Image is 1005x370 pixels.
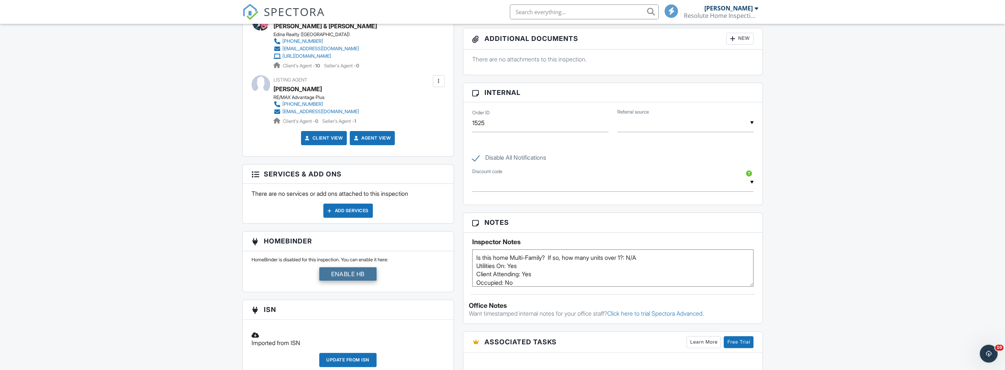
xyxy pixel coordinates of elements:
span: SPECTORA [264,4,325,19]
span: Listing Agent [273,77,307,83]
a: [PERSON_NAME] & [PERSON_NAME] [273,20,377,32]
a: Client View [304,134,343,142]
a: [PHONE_NUMBER] [273,101,359,108]
p: Want timestamped internal notes for your office staff? [469,309,757,318]
div: Imported from ISN [247,325,449,353]
div: Edina Realty ([GEOGRAPHIC_DATA]) [273,32,377,38]
img: The Best Home Inspection Software - Spectora [242,4,259,20]
a: Learn More [686,336,721,348]
strong: 0 [315,118,318,124]
h3: HomeBinder [243,232,454,251]
label: Discount code [472,168,502,175]
a: [PHONE_NUMBER] [273,38,371,45]
div: Resolute Home Inspections MN, LLC [684,12,758,19]
p: HomeBinder is disabled for this inspection. You can enable it here: [252,257,445,263]
div: RE/MAX Advantage Plus [273,95,365,101]
strong: 1 [354,118,356,124]
label: Order ID [472,109,490,116]
a: Click here to trial Spectora Advanced. [607,310,704,317]
a: Agent View [352,134,391,142]
span: Seller's Agent - [322,118,356,124]
div: [URL][DOMAIN_NAME] [282,53,331,59]
input: Search everything... [510,4,659,19]
h3: ISN [243,300,454,319]
h3: Internal [463,83,763,102]
h5: Inspector Notes [472,238,754,246]
div: New [726,33,753,45]
p: There are no attachments to this inspection. [472,55,754,63]
span: Associated Tasks [484,337,557,347]
div: [EMAIL_ADDRESS][DOMAIN_NAME] [282,109,359,115]
div: [PERSON_NAME] [704,4,753,12]
a: [EMAIL_ADDRESS][DOMAIN_NAME] [273,45,371,52]
span: Seller's Agent - [324,63,359,68]
strong: 0 [356,63,359,68]
span: Client's Agent - [283,63,321,68]
label: Disable All Notifications [472,154,546,163]
span: 10 [995,345,1004,351]
h3: Services & Add ons [243,165,454,184]
strong: 10 [315,63,320,68]
div: There are no services or add ons attached to this inspection [243,184,454,223]
div: Add Services [323,204,373,218]
iframe: Intercom live chat [980,345,998,363]
a: Enable HB [319,267,377,286]
a: SPECTORA [242,10,325,26]
label: Referral source [617,109,649,115]
div: [PHONE_NUMBER] [282,101,323,107]
h3: Additional Documents [463,28,763,50]
h3: Notes [463,213,763,232]
div: [PHONE_NUMBER] [282,38,323,44]
a: [URL][DOMAIN_NAME] [273,52,371,60]
span: Client's Agent - [283,118,319,124]
div: Update from ISN [319,353,377,367]
a: [EMAIL_ADDRESS][DOMAIN_NAME] [273,108,359,115]
div: [EMAIL_ADDRESS][DOMAIN_NAME] [282,46,359,52]
div: Enable HB [319,267,377,281]
textarea: Is this home Multi-Family? If so, how many units over 1?: N/A Utilities On: Yes Client Attending:... [472,249,754,287]
a: [PERSON_NAME] [273,83,322,95]
a: Free Trial [724,336,753,348]
div: Office Notes [469,302,757,309]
